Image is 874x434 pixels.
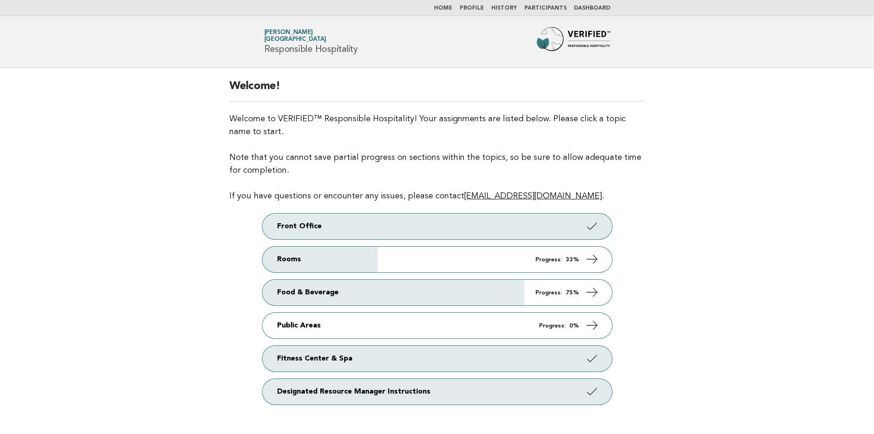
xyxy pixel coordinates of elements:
[262,247,612,272] a: Rooms Progress: 33%
[262,346,612,372] a: Fitness Center & Spa
[539,323,566,329] em: Progress:
[537,27,610,56] img: Forbes Travel Guide
[264,29,326,42] a: [PERSON_NAME][GEOGRAPHIC_DATA]
[566,257,579,263] strong: 33%
[262,313,612,338] a: Public Areas Progress: 0%
[535,290,562,296] em: Progress:
[566,290,579,296] strong: 75%
[574,6,610,11] a: Dashboard
[229,113,645,203] p: Welcome to VERIFIED™ Responsible Hospitality! Your assignments are listed below. Please click a t...
[535,257,562,263] em: Progress:
[229,79,645,101] h2: Welcome!
[524,6,567,11] a: Participants
[262,214,612,239] a: Front Office
[464,192,602,200] a: [EMAIL_ADDRESS][DOMAIN_NAME]
[264,30,358,54] h1: Responsible Hospitality
[264,37,326,43] span: [GEOGRAPHIC_DATA]
[434,6,452,11] a: Home
[460,6,484,11] a: Profile
[262,280,612,305] a: Food & Beverage Progress: 75%
[569,323,579,329] strong: 0%
[491,6,517,11] a: History
[262,379,612,405] a: Designated Resource Manager Instructions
